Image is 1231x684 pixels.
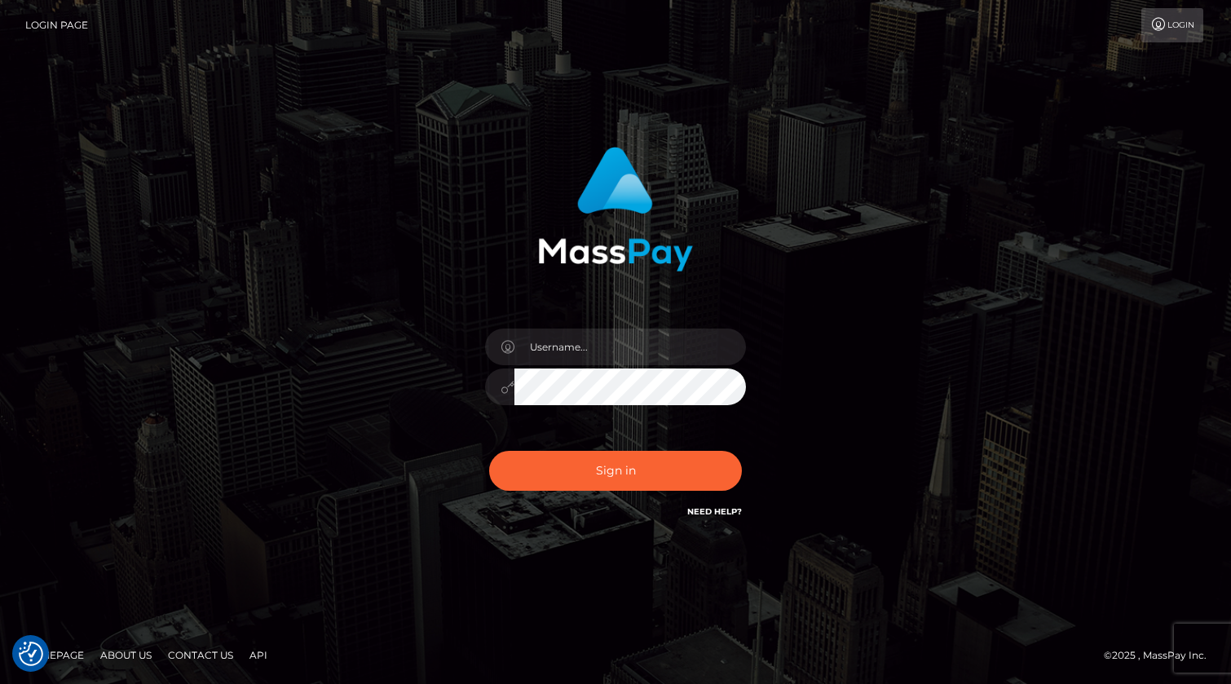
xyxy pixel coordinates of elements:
a: API [243,642,274,668]
img: MassPay Login [538,147,693,271]
a: About Us [94,642,158,668]
div: © 2025 , MassPay Inc. [1104,646,1219,664]
a: Homepage [18,642,90,668]
button: Consent Preferences [19,642,43,666]
a: Login [1141,8,1203,42]
a: Login Page [25,8,88,42]
img: Revisit consent button [19,642,43,666]
button: Sign in [489,451,742,491]
input: Username... [514,329,746,365]
a: Need Help? [687,506,742,517]
a: Contact Us [161,642,240,668]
